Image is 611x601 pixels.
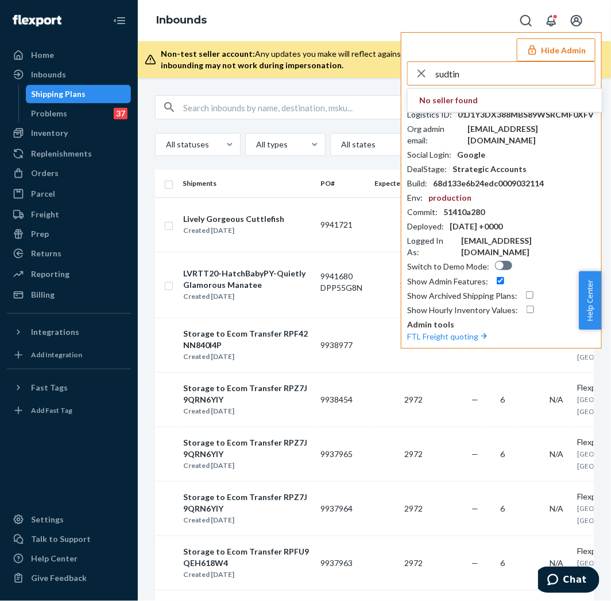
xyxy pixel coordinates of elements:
div: Integrations [31,326,79,338]
div: Inventory [31,127,68,139]
span: 2972 [404,395,423,404]
div: Problems [32,108,68,119]
td: 9937965 [316,427,370,481]
td: 9941721 [316,197,370,252]
input: Search inbounds by name, destination, msku... [183,96,442,119]
span: 1 [500,340,505,350]
span: — [471,504,478,513]
div: Created [DATE] [183,225,284,236]
button: Hide Admin [517,38,595,61]
button: Integrations [7,323,131,341]
div: Created [DATE] [183,514,311,526]
div: Env : [407,192,423,204]
div: Created [DATE] [183,291,311,302]
a: Add Integration [7,346,131,364]
p: Admin tools [407,319,595,330]
a: Orders [7,164,131,182]
a: Settings [7,510,131,529]
button: Talk to Support [7,530,131,548]
td: 9937964 [316,481,370,536]
a: Home [7,46,131,64]
th: Expected Units [370,170,427,197]
span: 2972 [404,504,423,513]
input: All statuses [165,139,166,150]
input: All types [255,139,256,150]
div: Freight [31,209,59,220]
span: N/A [550,558,563,568]
div: Settings [31,514,64,525]
div: Created [DATE] [183,569,311,580]
span: — [471,449,478,459]
span: 2972 [404,449,423,459]
button: Fast Tags [7,378,131,397]
div: [EMAIL_ADDRESS][DOMAIN_NAME] [461,235,595,258]
a: Returns [7,244,131,263]
a: Inventory [7,124,131,142]
div: Logged In As : [407,235,455,258]
span: 6 [500,395,505,404]
th: PO# [316,170,370,197]
div: Give Feedback [31,572,87,584]
div: Created [DATE] [183,405,311,417]
div: 68d133e6b24edc0009032114 [433,178,544,189]
span: — [471,395,478,404]
div: Switch to Demo Mode : [407,261,489,272]
div: Talk to Support [31,533,91,545]
div: Storage to Ecom Transfer RPZ7J9QRN6YIY [183,491,311,514]
div: Lively Gorgeous Cuttlefish [183,213,284,225]
th: Shipments [178,170,316,197]
a: Billing [7,286,131,304]
span: N/A [550,504,563,513]
div: Home [31,49,54,61]
span: — [471,558,478,568]
span: 2972 [404,558,423,568]
span: 6 [500,504,505,513]
button: Give Feedback [7,569,131,587]
span: 36 [413,340,423,350]
div: Strategic Accounts [453,163,527,175]
td: 9937963 [316,536,370,590]
div: Help Center [31,553,78,564]
div: Deployed : [407,221,444,232]
div: Billing [31,289,55,300]
input: All states [340,139,341,150]
div: Orders [31,167,59,179]
div: 01J1Y3DX388MBS89WSRCMF0XFV [458,109,594,120]
div: Shipping Plans [32,88,86,100]
a: Parcel [7,185,131,203]
a: Reporting [7,265,131,283]
div: Show Admin Features : [407,276,488,287]
div: Inbounds [31,69,66,80]
p: DPP55G8N [320,282,365,294]
div: Google [457,149,485,161]
button: Help Center [579,271,601,330]
a: Help Center [7,549,131,568]
div: Social Login : [407,149,451,161]
img: Flexport logo [13,15,61,26]
td: 9938454 [316,372,370,427]
a: Prep [7,225,131,243]
a: Problems37 [26,104,132,123]
a: Shipping Plans [26,85,132,103]
div: Add Integration [31,350,82,360]
button: Open Search Box [515,9,537,32]
div: [DATE] +0000 [450,221,502,232]
div: Reporting [31,268,69,280]
div: LVRTT20-HatchBabyPY-Quietly Glamorous Manatee [183,268,311,291]
a: Inbounds [156,14,207,26]
span: 6 [500,449,505,459]
span: N/A [550,395,563,404]
button: Close Navigation [108,9,131,32]
div: Org admin email : [407,123,462,146]
button: Open account menu [565,9,588,32]
strong: No seller found [419,95,478,106]
div: production [428,192,471,204]
div: Storage to Ecom Transfer RPZ7J9QRN6YIY [183,437,311,460]
div: Show Archived Shipping Plans : [407,290,517,302]
div: Fast Tags [31,382,68,393]
span: N/A [550,449,563,459]
input: Search or paste seller ID [435,62,595,85]
div: DealStage : [407,163,447,175]
div: Prep [31,228,49,240]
